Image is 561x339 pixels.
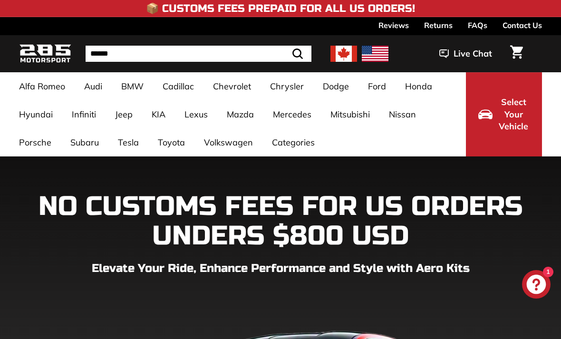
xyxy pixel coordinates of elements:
[466,72,542,156] button: Select Your Vehicle
[112,72,153,100] a: BMW
[217,100,263,128] a: Mazda
[62,100,106,128] a: Infiniti
[175,100,217,128] a: Lexus
[10,128,61,156] a: Porsche
[146,3,415,14] h4: 📦 Customs Fees Prepaid for All US Orders!
[61,128,108,156] a: Subaru
[203,72,261,100] a: Chevrolet
[262,128,324,156] a: Categories
[19,43,71,65] img: Logo_285_Motorsport_areodynamics_components
[424,17,453,33] a: Returns
[153,72,203,100] a: Cadillac
[106,100,142,128] a: Jeep
[321,100,379,128] a: Mitsubishi
[504,38,529,70] a: Cart
[142,100,175,128] a: KIA
[358,72,396,100] a: Ford
[108,128,148,156] a: Tesla
[263,100,321,128] a: Mercedes
[19,192,542,251] h1: NO CUSTOMS FEES FOR US ORDERS UNDERS $800 USD
[519,270,553,301] inbox-online-store-chat: Shopify online store chat
[396,72,442,100] a: Honda
[378,17,409,33] a: Reviews
[148,128,194,156] a: Toyota
[10,100,62,128] a: Hyundai
[497,96,530,133] span: Select Your Vehicle
[194,128,262,156] a: Volkswagen
[503,17,542,33] a: Contact Us
[261,72,313,100] a: Chrysler
[10,72,75,100] a: Alfa Romeo
[313,72,358,100] a: Dodge
[468,17,487,33] a: FAQs
[427,42,504,66] button: Live Chat
[75,72,112,100] a: Audi
[86,46,311,62] input: Search
[19,260,542,277] p: Elevate Your Ride, Enhance Performance and Style with Aero Kits
[379,100,426,128] a: Nissan
[454,48,492,60] span: Live Chat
